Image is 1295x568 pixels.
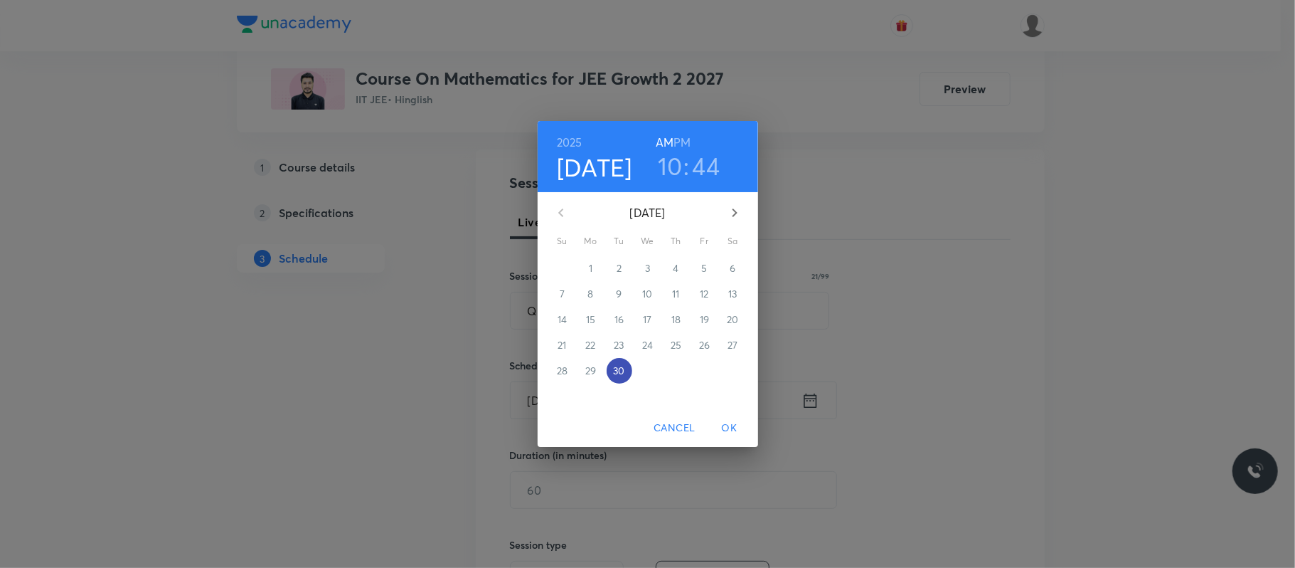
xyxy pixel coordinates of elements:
span: Tu [607,234,632,248]
button: 44 [693,151,720,181]
span: Sa [720,234,746,248]
span: Th [664,234,689,248]
button: [DATE] [557,152,632,182]
span: Su [550,234,575,248]
button: 30 [607,358,632,384]
button: Cancel [648,415,700,441]
span: Cancel [654,419,695,437]
p: 30 [613,364,624,378]
button: 10 [658,151,683,181]
button: PM [673,132,691,152]
button: OK [707,415,752,441]
button: 2025 [557,132,582,152]
span: We [635,234,661,248]
h3: : [683,151,689,181]
p: [DATE] [578,204,718,221]
button: AM [656,132,673,152]
span: Mo [578,234,604,248]
span: Fr [692,234,718,248]
span: OK [713,419,747,437]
